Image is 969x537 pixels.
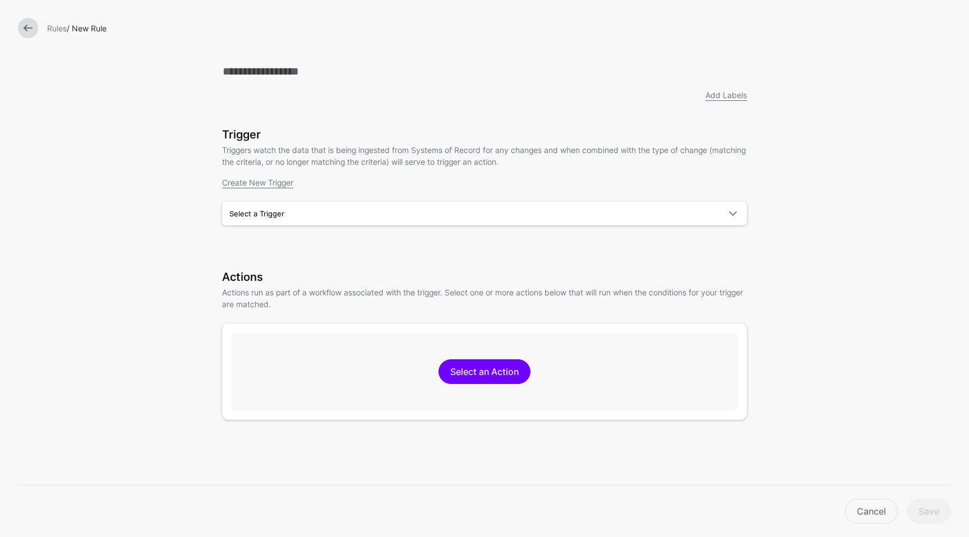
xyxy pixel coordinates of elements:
[222,270,747,284] h3: Actions
[439,359,530,384] a: Select an Action
[222,178,293,187] a: Create New Trigger
[222,144,747,168] p: Triggers watch the data that is being ingested from Systems of Record for any changes and when co...
[705,90,747,100] a: Add Labels
[222,286,747,310] p: Actions run as part of a workflow associated with the trigger. Select one or more actions below t...
[43,22,956,34] div: / New Rule
[222,128,747,141] h3: Trigger
[845,499,898,524] a: Cancel
[229,209,284,218] span: Select a Trigger
[47,24,67,33] a: Rules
